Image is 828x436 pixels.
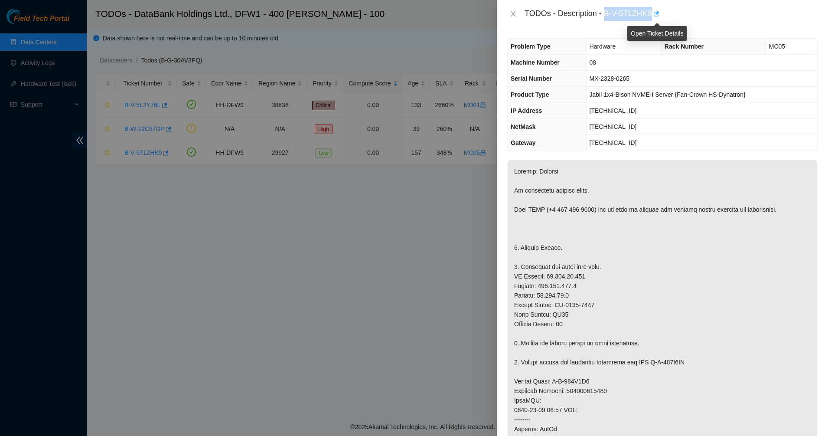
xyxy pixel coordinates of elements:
[665,43,704,50] span: Rack Number
[590,139,637,146] span: [TECHNICAL_ID]
[590,91,746,98] span: Jabil 1x4-Bison NVME-I Server {Fan-Crown HS-Dynatron}
[511,43,551,50] span: Problem Type
[590,123,637,130] span: [TECHNICAL_ID]
[511,75,552,82] span: Serial Number
[590,75,630,82] span: MX-2328-0265
[590,107,637,114] span: [TECHNICAL_ID]
[511,91,549,98] span: Product Type
[511,107,542,114] span: IP Address
[511,139,536,146] span: Gateway
[511,123,536,130] span: NetMask
[590,43,616,50] span: Hardware
[590,59,597,66] span: 08
[507,10,519,18] button: Close
[510,10,517,17] span: close
[525,7,818,21] div: TODOs - Description - B-V-571ZHK9
[769,43,785,50] span: MC05
[511,59,560,66] span: Machine Number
